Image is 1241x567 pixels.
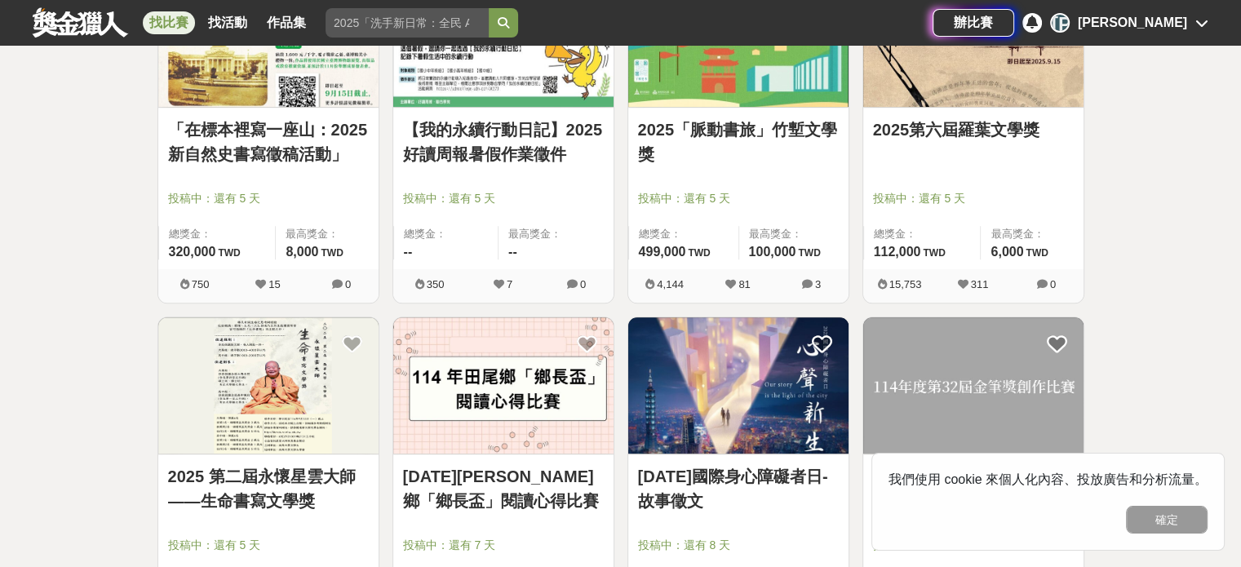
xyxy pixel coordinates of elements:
img: Cover Image [158,317,379,454]
span: 350 [427,278,445,290]
span: TWD [218,247,240,259]
img: Cover Image [628,317,849,454]
span: 7 [507,278,512,290]
span: TWD [798,247,820,259]
span: 總獎金： [639,226,729,242]
a: 2025第六屆羅葉文學獎 [873,117,1074,142]
span: 100,000 [749,245,796,259]
span: 投稿中：還有 7 天 [403,537,604,554]
a: 2025「脈動書旅」竹塹文學獎 [638,117,839,166]
span: 112,000 [874,245,921,259]
a: 【我的永續行動日記】2025好讀周報暑假作業徵件 [403,117,604,166]
span: 最高獎金： [286,226,368,242]
span: 15,753 [889,278,922,290]
span: 投稿中：還有 5 天 [168,190,369,207]
span: 總獎金： [169,226,266,242]
span: 499,000 [639,245,686,259]
span: 投稿中：還有 5 天 [873,190,1074,207]
span: 320,000 [169,245,216,259]
span: 最高獎金： [508,226,604,242]
a: 2025 第二屆永懷星雲大師——生命書寫文學獎 [168,464,369,513]
a: 「在標本裡寫一座山：2025新自然史書寫徵稿活動」 [168,117,369,166]
span: 總獎金： [404,226,489,242]
span: 投稿中：還有 5 天 [638,190,839,207]
button: 確定 [1126,506,1208,534]
span: 15 [268,278,280,290]
span: 我們使用 cookie 來個人化內容、投放廣告和分析流量。 [889,472,1208,486]
a: 辦比賽 [933,9,1014,37]
span: 4,144 [657,278,684,290]
input: 2025「洗手新日常：全民 ALL IN」洗手歌全台徵選 [326,8,489,38]
span: 最高獎金： [749,226,839,242]
span: 投稿中：還有 5 天 [403,190,604,207]
span: 8,000 [286,245,318,259]
span: 0 [345,278,351,290]
span: 81 [738,278,750,290]
a: [DATE]國際身心障礙者日-故事徵文 [638,464,839,513]
span: 0 [580,278,586,290]
span: -- [404,245,413,259]
span: TWD [688,247,710,259]
span: 750 [192,278,210,290]
span: 6,000 [991,245,1023,259]
a: 作品集 [260,11,312,34]
a: [DATE][PERSON_NAME]鄉「鄉長盃」閱讀心得比賽 [403,464,604,513]
span: 總獎金： [874,226,971,242]
span: 最高獎金： [991,226,1073,242]
div: [PERSON_NAME] [1050,13,1070,33]
span: 3 [815,278,821,290]
a: 找活動 [202,11,254,34]
span: -- [508,245,517,259]
span: 311 [971,278,989,290]
span: TWD [321,247,343,259]
span: TWD [1026,247,1048,259]
a: 找比賽 [143,11,195,34]
span: 投稿中：還有 8 天 [638,537,839,554]
img: Cover Image [863,317,1084,454]
span: TWD [923,247,945,259]
span: 投稿中：還有 5 天 [168,537,369,554]
img: Cover Image [393,317,614,454]
div: [PERSON_NAME] [1078,13,1187,33]
span: 0 [1050,278,1056,290]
